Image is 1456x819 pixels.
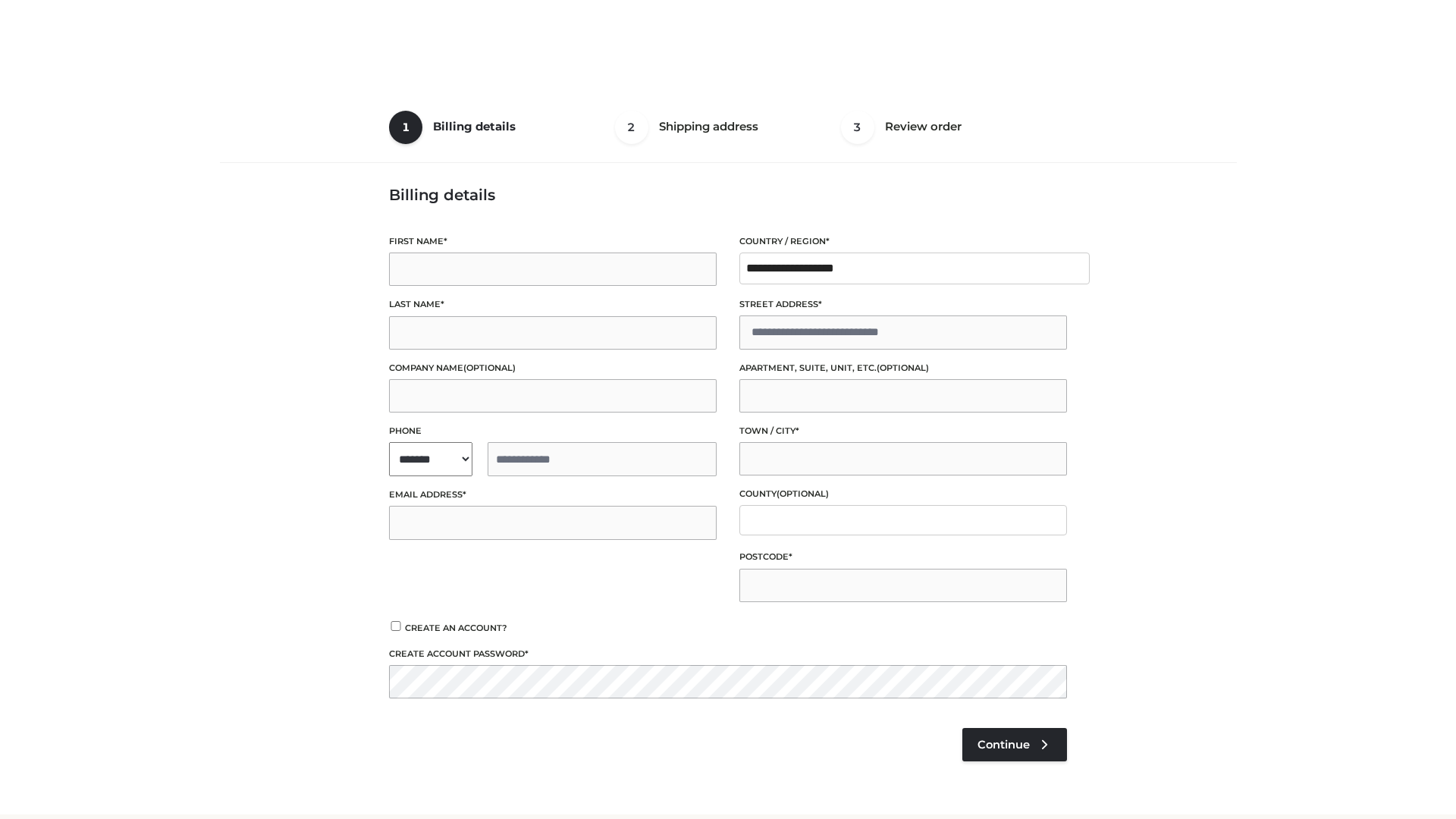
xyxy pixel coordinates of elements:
span: 2 [615,111,648,144]
span: Billing details [433,119,516,133]
h3: Billing details [389,186,1067,204]
label: Postcode [739,550,1067,564]
label: First name [389,234,717,249]
span: (optional) [463,362,516,373]
span: Shipping address [659,119,758,133]
label: Street address [739,297,1067,312]
span: 1 [389,111,422,144]
a: Continue [962,728,1067,761]
label: Apartment, suite, unit, etc. [739,361,1067,375]
label: Create account password [389,647,1067,661]
label: Company name [389,361,717,375]
span: (optional) [877,362,929,373]
label: Phone [389,424,717,438]
label: County [739,487,1067,501]
label: Town / City [739,424,1067,438]
span: Create an account? [405,623,507,633]
label: Country / Region [739,234,1067,249]
label: Email address [389,488,717,502]
input: Create an account? [389,621,403,631]
span: (optional) [777,488,829,499]
span: Continue [977,738,1030,752]
label: Last name [389,297,717,312]
span: Review order [885,119,962,133]
span: 3 [841,111,874,144]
